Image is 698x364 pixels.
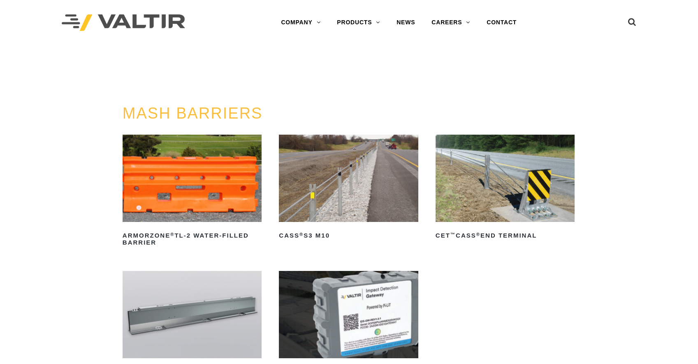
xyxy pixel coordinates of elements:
a: NEWS [388,14,423,31]
a: CAREERS [423,14,478,31]
h2: CASS S3 M10 [279,229,418,243]
h2: CET CASS End Terminal [436,229,575,243]
sup: ® [476,232,480,237]
a: ArmorZone®TL-2 Water-Filled Barrier [123,135,262,249]
a: PRODUCTS [329,14,388,31]
a: MASH BARRIERS [123,105,263,122]
a: CONTACT [478,14,525,31]
a: CET™CASS®End Terminal [436,135,575,242]
a: COMPANY [273,14,329,31]
img: Valtir [62,14,185,31]
h2: ArmorZone TL-2 Water-Filled Barrier [123,229,262,249]
a: CASS®S3 M10 [279,135,418,242]
sup: ® [299,232,304,237]
sup: ™ [450,232,456,237]
sup: ® [170,232,174,237]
